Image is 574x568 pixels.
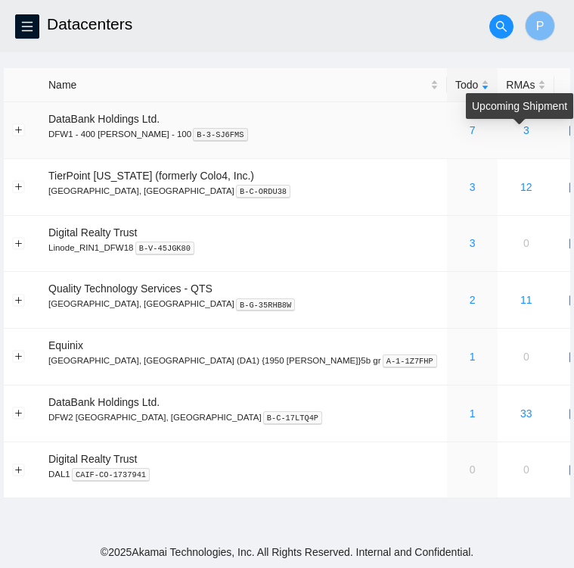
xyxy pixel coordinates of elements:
[470,181,476,193] a: 3
[193,128,247,142] kbd: B-3-SJ6FMS
[16,20,39,33] span: menu
[48,184,439,198] p: [GEOGRAPHIC_DATA], [GEOGRAPHIC_DATA]
[525,11,555,41] button: P
[520,407,532,420] a: 33
[236,185,290,198] kbd: B-C-ORDU38
[15,14,39,39] button: menu
[236,298,296,312] kbd: B-G-35RHB8W
[13,181,25,193] button: Expand row
[48,410,439,424] p: DFW2 [GEOGRAPHIC_DATA], [GEOGRAPHIC_DATA]
[470,351,476,363] a: 1
[470,124,476,136] a: 7
[48,113,160,125] span: DataBank Holdings Ltd.
[48,241,439,254] p: Linode_RIN1_DFW18
[72,468,150,482] kbd: CAIF-CO-1737941
[135,242,195,255] kbd: B-V-45JGK80
[48,467,439,481] p: DAL1
[48,354,439,367] p: [GEOGRAPHIC_DATA], [GEOGRAPHIC_DATA] (DA1) {1950 [PERSON_NAME]}5b gr
[48,170,254,182] span: TierPoint [US_STATE] (formerly Colo4, Inc.)
[489,14,513,39] button: search
[48,396,160,408] span: DataBank Holdings Ltd.
[13,237,25,249] button: Expand row
[520,181,532,193] a: 12
[470,237,476,249] a: 3
[470,294,476,306] a: 2
[48,339,83,351] span: Equinix
[13,124,25,136] button: Expand row
[13,351,25,363] button: Expand row
[470,463,476,476] a: 0
[470,407,476,420] a: 1
[523,463,529,476] a: 0
[48,297,439,311] p: [GEOGRAPHIC_DATA], [GEOGRAPHIC_DATA]
[466,93,573,119] div: Upcoming Shipment
[48,282,213,295] span: Quality Technology Services - QTS
[48,226,137,239] span: Digital Realty Trust
[263,411,323,425] kbd: B-C-17LTQ4P
[48,453,137,465] span: Digital Realty Trust
[490,20,513,33] span: search
[13,407,25,420] button: Expand row
[520,294,532,306] a: 11
[48,127,439,141] p: DFW1 - 400 [PERSON_NAME] - 100
[383,354,437,368] kbd: A-1-1Z7FHP
[523,351,529,363] a: 0
[523,124,529,136] a: 3
[13,463,25,476] button: Expand row
[13,294,25,306] button: Expand row
[536,17,545,36] span: P
[523,237,529,249] a: 0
